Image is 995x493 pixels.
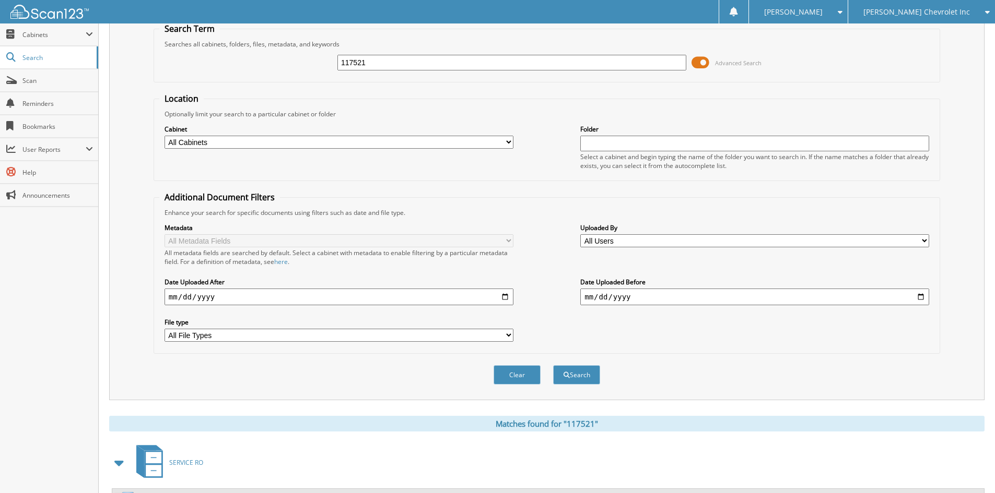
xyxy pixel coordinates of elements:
span: Reminders [22,99,93,108]
div: Searches all cabinets, folders, files, metadata, and keywords [159,40,934,49]
span: Search [22,53,91,62]
div: Optionally limit your search to a particular cabinet or folder [159,110,934,118]
label: Uploaded By [580,223,929,232]
a: SERVICE RO [130,442,203,483]
span: Announcements [22,191,93,200]
div: Matches found for "117521" [109,416,985,431]
legend: Additional Document Filters [159,191,280,203]
button: Clear [494,365,541,384]
label: File type [165,318,513,327]
div: All metadata fields are searched by default. Select a cabinet with metadata to enable filtering b... [165,248,513,266]
input: end [580,288,929,305]
label: Date Uploaded Before [580,278,929,286]
span: Scan [22,76,93,85]
div: Enhance your search for specific documents using filters such as date and file type. [159,208,934,217]
label: Cabinet [165,125,513,134]
legend: Search Term [159,23,220,34]
span: SERVICE RO [169,458,203,467]
iframe: Chat Widget [943,443,995,493]
div: Select a cabinet and begin typing the name of the folder you want to search in. If the name match... [580,152,929,170]
span: Help [22,168,93,177]
button: Search [553,365,600,384]
label: Folder [580,125,929,134]
input: start [165,288,513,305]
span: Bookmarks [22,122,93,131]
span: Cabinets [22,30,86,39]
a: here [274,257,288,266]
span: User Reports [22,145,86,154]
label: Date Uploaded After [165,278,513,286]
legend: Location [159,93,204,104]
span: [PERSON_NAME] Chevrolet Inc [863,9,970,15]
label: Metadata [165,223,513,232]
img: scan123-logo-white.svg [10,5,89,19]
span: Advanced Search [715,59,762,67]
span: [PERSON_NAME] [764,9,823,15]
